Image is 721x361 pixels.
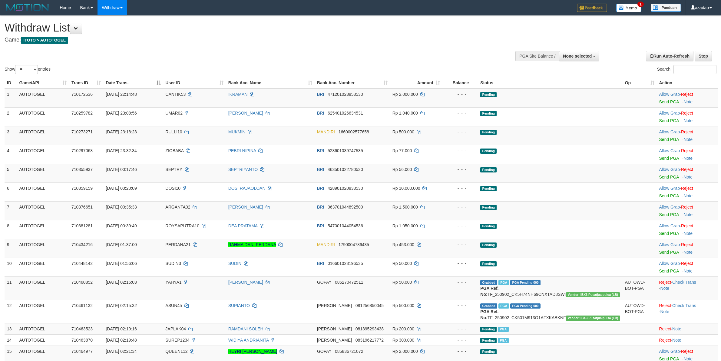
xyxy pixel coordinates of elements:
a: Allow Grab [659,148,680,153]
div: - - - [445,148,476,154]
span: Marked by azaksrauto [498,327,508,332]
span: Pending [480,338,497,343]
img: Feedback.jpg [577,4,607,12]
th: Amount: activate to sort column ascending [390,77,442,89]
a: Reject [659,280,671,285]
td: AUTOTOGEL [17,323,69,334]
th: Status [478,77,622,89]
td: · [657,126,718,145]
span: YAHYA1 [165,280,181,285]
a: Allow Grab [659,92,680,97]
span: [PERSON_NAME] [317,303,352,308]
a: Reject [681,111,693,115]
span: Copy 1660002577658 to clipboard [339,129,369,134]
span: Pending [480,261,497,266]
a: Note [683,231,693,236]
a: Send PGA [659,175,679,179]
a: Run Auto-Refresh [646,51,693,61]
a: Allow Grab [659,111,680,115]
td: 8 [5,220,17,239]
span: Vendor URL: https://dashboard.q2checkout.com/secure [566,292,620,297]
a: Stop [695,51,712,61]
img: Button%20Memo.svg [616,4,642,12]
a: Reject [681,349,693,354]
td: AUTOWD-BOT-PGA [623,276,657,300]
td: AUTOTOGEL [17,239,69,258]
td: 3 [5,126,17,145]
span: ZIOBABA [165,148,184,153]
a: Send PGA [659,156,679,161]
td: 7 [5,201,17,220]
span: 710460852 [71,280,93,285]
span: MANDIRI [317,242,335,247]
span: 710381281 [71,223,93,228]
a: IKRAMAN [228,92,248,97]
span: Copy 471201023853530 to clipboard [328,92,363,97]
th: ID [5,77,17,89]
span: Copy 1790004786435 to clipboard [339,242,369,247]
a: Note [683,175,693,179]
div: - - - [445,260,476,266]
td: 11 [5,276,17,300]
span: ROYSAPUTRA10 [165,223,199,228]
td: AUTOTOGEL [17,182,69,201]
span: Rp 200.000 [392,326,414,331]
img: MOTION_logo.png [5,3,51,12]
span: [DATE] 22:14:48 [106,92,137,97]
span: Grabbed [480,303,497,309]
span: · [659,111,681,115]
span: · [659,129,681,134]
td: · · [657,276,718,300]
span: MANDIRI [317,129,335,134]
label: Search: [657,65,716,74]
span: Copy 547001044054536 to clipboard [328,223,363,228]
span: BRI [317,205,324,209]
a: Send PGA [659,212,679,217]
td: · [657,107,718,126]
th: Bank Acc. Name: activate to sort column ascending [226,77,315,89]
input: Search: [673,65,716,74]
div: - - - [445,129,476,135]
span: Rp 10.000.000 [392,186,420,191]
span: Copy 085270472511 to clipboard [335,280,363,285]
td: · [657,258,718,276]
th: Balance [442,77,478,89]
div: - - - [445,303,476,309]
div: PGA Site Balance / [515,51,559,61]
span: 710359159 [71,186,93,191]
th: Action [657,77,718,89]
a: SUDIN [228,261,242,266]
a: Send PGA [659,231,679,236]
a: Note [672,326,681,331]
img: panduan.png [651,4,681,12]
span: Pending [480,130,497,135]
a: Check Trans [672,280,696,285]
span: 710434216 [71,242,93,247]
span: [DATE] 02:19:48 [106,338,137,343]
a: Check Trans [672,303,696,308]
span: · [659,242,681,247]
td: 6 [5,182,17,201]
span: 710259782 [71,111,93,115]
span: · [659,223,681,228]
a: Reject [681,129,693,134]
b: PGA Ref. No: [480,309,498,320]
td: · [657,239,718,258]
a: SEPTRIYANTO [228,167,258,172]
span: Copy 085836721072 to clipboard [335,349,363,354]
span: [DATE] 02:15:32 [106,303,137,308]
span: · [659,92,681,97]
span: [DATE] 23:18:23 [106,129,137,134]
span: SEPTRY [165,167,182,172]
td: · [657,182,718,201]
a: Send PGA [659,269,679,273]
a: Reject [681,223,693,228]
td: AUTOTOGEL [17,201,69,220]
a: Reject [681,261,693,266]
td: 9 [5,239,17,258]
span: RULLI10 [165,129,182,134]
span: Rp 500.000 [392,303,414,308]
span: Pending [480,186,497,191]
a: Allow Grab [659,349,680,354]
td: 13 [5,323,17,334]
